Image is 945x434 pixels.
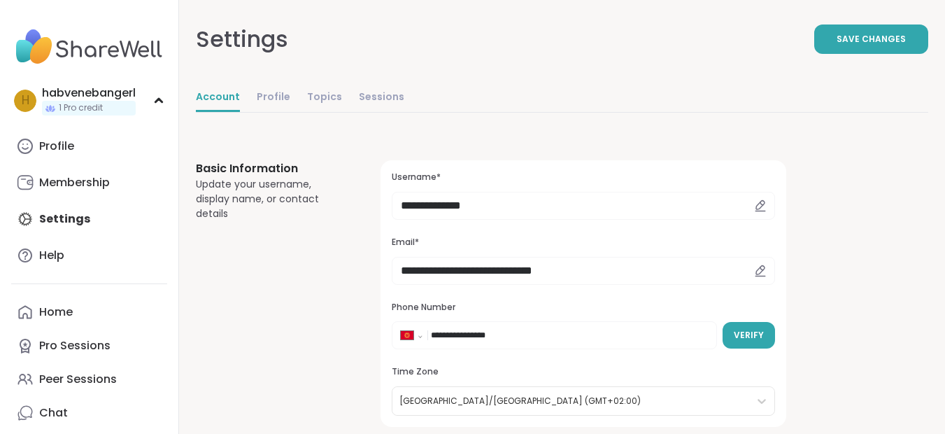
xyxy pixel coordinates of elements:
div: Update your username, display name, or contact details [196,177,347,221]
span: 1 Pro credit [59,102,103,114]
img: ShareWell Nav Logo [11,22,167,71]
h3: Username* [392,171,775,183]
a: Profile [257,84,290,112]
a: Home [11,295,167,329]
div: Chat [39,405,68,421]
span: Save Changes [837,33,906,45]
div: habvenebangerl [42,85,136,101]
a: Sessions [359,84,404,112]
div: Peer Sessions [39,372,117,387]
div: Membership [39,175,110,190]
div: Profile [39,139,74,154]
div: Pro Sessions [39,338,111,353]
a: Membership [11,166,167,199]
div: Home [39,304,73,320]
span: Verify [734,329,764,342]
h3: Email* [392,237,775,248]
a: Pro Sessions [11,329,167,363]
a: Help [11,239,167,272]
h3: Basic Information [196,160,347,177]
a: Topics [307,84,342,112]
a: Chat [11,396,167,430]
span: h [22,92,29,110]
div: Settings [196,22,288,56]
button: Save Changes [814,24,928,54]
a: Peer Sessions [11,363,167,396]
a: Account [196,84,240,112]
button: Verify [723,322,775,349]
h3: Time Zone [392,366,775,378]
div: Help [39,248,64,263]
a: Profile [11,129,167,163]
h3: Phone Number [392,302,775,314]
